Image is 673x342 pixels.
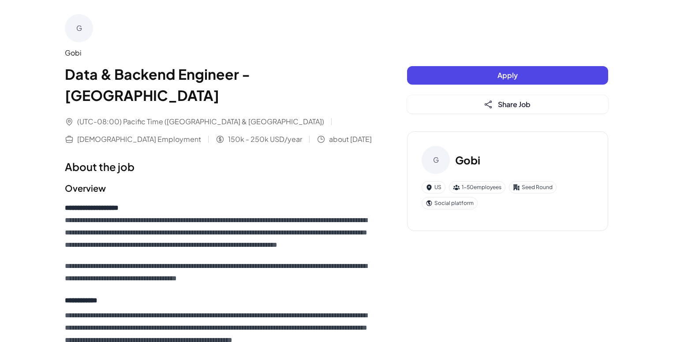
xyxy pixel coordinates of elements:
[407,66,608,85] button: Apply
[77,116,324,127] span: (UTC-08:00) Pacific Time ([GEOGRAPHIC_DATA] & [GEOGRAPHIC_DATA])
[455,152,480,168] h3: Gobi
[422,181,445,193] div: US
[509,181,557,193] div: Seed Round
[65,182,372,195] h2: Overview
[65,63,372,106] h1: Data & Backend Engineer - [GEOGRAPHIC_DATA]
[228,134,302,145] span: 150k - 250k USD/year
[498,100,531,109] span: Share Job
[407,95,608,114] button: Share Job
[65,48,372,58] div: Gobi
[497,71,518,80] span: Apply
[65,159,372,175] h1: About the job
[77,134,201,145] span: [DEMOGRAPHIC_DATA] Employment
[65,14,93,42] div: G
[329,134,372,145] span: about [DATE]
[449,181,505,193] div: 1-50 employees
[422,197,478,209] div: Social platform
[422,146,450,174] div: G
